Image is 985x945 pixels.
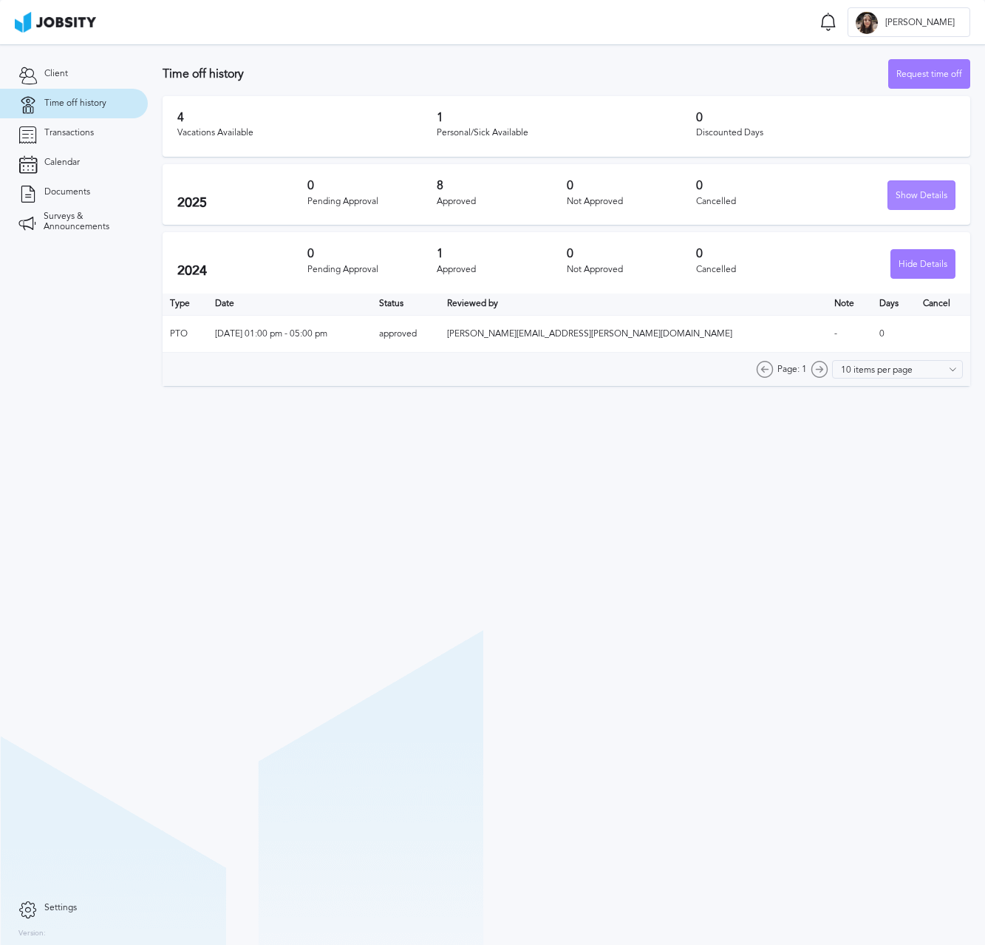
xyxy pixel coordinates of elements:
[437,265,567,275] div: Approved
[177,195,307,211] h2: 2025
[891,250,955,280] div: Hide Details
[44,903,77,913] span: Settings
[872,294,916,316] th: Days
[44,187,90,197] span: Documents
[848,7,970,37] button: L[PERSON_NAME]
[177,128,437,138] div: Vacations Available
[827,294,872,316] th: Toggle SortBy
[696,111,955,124] h3: 0
[18,929,46,938] label: Version:
[44,98,106,109] span: Time off history
[872,316,916,353] td: 0
[887,180,955,210] button: Show Details
[696,128,955,138] div: Discounted Days
[437,179,567,192] h3: 8
[437,247,567,260] h3: 1
[890,249,955,279] button: Hide Details
[447,328,732,339] span: [PERSON_NAME][EMAIL_ADDRESS][PERSON_NAME][DOMAIN_NAME]
[916,294,970,316] th: Cancel
[163,316,208,353] td: PTO
[777,365,807,375] span: Page: 1
[437,197,567,207] div: Approved
[177,263,307,279] h2: 2024
[834,328,837,339] span: -
[567,265,697,275] div: Not Approved
[372,294,440,316] th: Toggle SortBy
[163,294,208,316] th: Type
[696,197,826,207] div: Cancelled
[437,111,696,124] h3: 1
[888,181,955,211] div: Show Details
[307,265,437,275] div: Pending Approval
[163,67,888,81] h3: Time off history
[856,12,878,34] div: L
[208,316,372,353] td: [DATE] 01:00 pm - 05:00 pm
[44,211,129,232] span: Surveys & Announcements
[889,60,969,89] div: Request time off
[307,197,437,207] div: Pending Approval
[307,247,437,260] h3: 0
[437,128,696,138] div: Personal/Sick Available
[696,247,826,260] h3: 0
[372,316,440,353] td: approved
[888,59,970,89] button: Request time off
[696,265,826,275] div: Cancelled
[208,294,372,316] th: Toggle SortBy
[567,197,697,207] div: Not Approved
[44,128,94,138] span: Transactions
[307,179,437,192] h3: 0
[177,111,437,124] h3: 4
[44,157,80,168] span: Calendar
[440,294,828,316] th: Toggle SortBy
[44,69,68,79] span: Client
[696,179,826,192] h3: 0
[878,18,962,28] span: [PERSON_NAME]
[15,12,96,33] img: ab4bad089aa723f57921c736e9817d99.png
[567,179,697,192] h3: 0
[567,247,697,260] h3: 0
